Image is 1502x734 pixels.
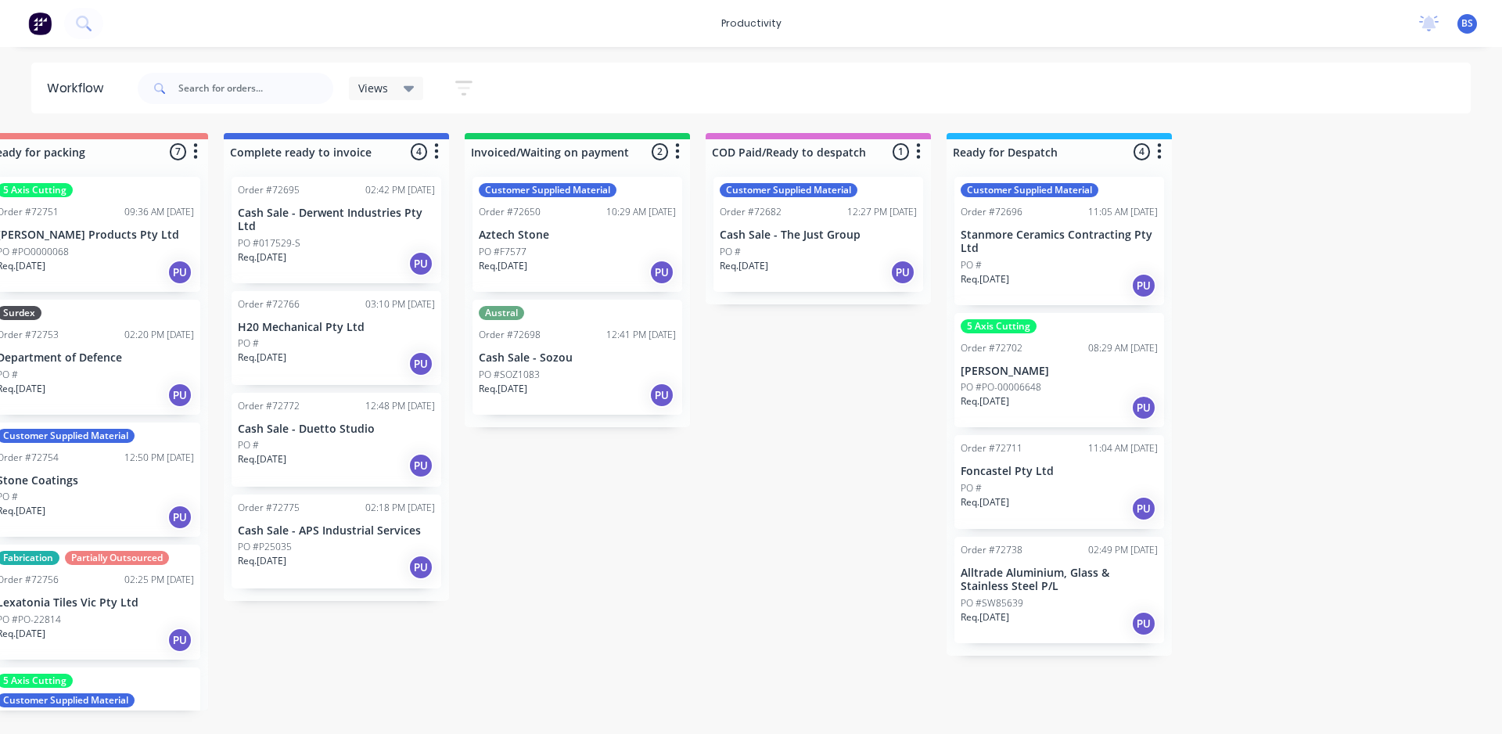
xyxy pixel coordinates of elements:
div: 02:42 PM [DATE] [365,183,435,197]
p: Req. [DATE] [238,351,286,365]
div: Order #72650 [479,205,541,219]
div: 03:10 PM [DATE] [365,297,435,311]
div: Customer Supplied Material [479,183,616,197]
p: PO #017529-S [238,236,300,250]
div: PU [1131,273,1156,298]
div: Order #7277502:18 PM [DATE]Cash Sale - APS Industrial ServicesPO #P25035Req.[DATE]PU [232,495,441,588]
p: Cash Sale - Duetto Studio [238,423,435,436]
div: Order #72766 [238,297,300,311]
div: PU [1131,395,1156,420]
div: PU [167,383,192,408]
div: Customer Supplied Material [720,183,857,197]
div: 11:04 AM [DATE] [1088,441,1158,455]
div: PU [408,251,433,276]
div: PU [167,505,192,530]
p: Req. [DATE] [961,272,1009,286]
p: PO #PO-00006648 [961,380,1041,394]
div: Customer Supplied MaterialOrder #7269611:05 AM [DATE]Stanmore Ceramics Contracting Pty LtdPO #Req... [954,177,1164,305]
span: BS [1461,16,1473,31]
div: Order #72772 [238,399,300,413]
div: 08:29 AM [DATE] [1088,341,1158,355]
div: Order #7269502:42 PM [DATE]Cash Sale - Derwent Industries Pty LtdPO #017529-SReq.[DATE]PU [232,177,441,283]
p: Cash Sale - Sozou [479,351,676,365]
p: Req. [DATE] [961,495,1009,509]
span: Views [358,80,388,96]
div: 12:48 PM [DATE] [365,399,435,413]
p: Req. [DATE] [238,250,286,264]
p: Req. [DATE] [961,394,1009,408]
div: Order #72711 [961,441,1022,455]
p: Stanmore Ceramics Contracting Pty Ltd [961,228,1158,255]
p: [PERSON_NAME] [961,365,1158,378]
div: PU [890,260,915,285]
p: Cash Sale - The Just Group [720,228,917,242]
div: 10:29 AM [DATE] [606,205,676,219]
p: PO #SOZ1083 [479,368,540,382]
div: 5 Axis Cutting [961,319,1037,333]
p: PO # [238,438,259,452]
p: PO # [720,245,741,259]
div: PU [408,555,433,580]
div: Order #72695 [238,183,300,197]
div: PU [1131,611,1156,636]
div: Order #72682 [720,205,782,219]
div: 12:27 PM [DATE] [847,205,917,219]
p: Req. [DATE] [238,554,286,568]
div: Order #72696 [961,205,1022,219]
img: Factory [28,12,52,35]
div: PU [167,260,192,285]
div: PU [408,453,433,478]
p: Aztech Stone [479,228,676,242]
div: Customer Supplied MaterialOrder #7265010:29 AM [DATE]Aztech StonePO #F7577Req.[DATE]PU [473,177,682,292]
div: Customer Supplied MaterialOrder #7268212:27 PM [DATE]Cash Sale - The Just GroupPO #Req.[DATE]PU [713,177,923,292]
div: Austral [479,306,524,320]
p: Alltrade Aluminium, Glass & Stainless Steel P/L [961,567,1158,593]
div: Workflow [47,79,111,98]
p: PO #SW85639 [961,596,1023,610]
div: 02:49 PM [DATE] [1088,543,1158,557]
div: Order #7271111:04 AM [DATE]Foncastel Pty LtdPO #Req.[DATE]PU [954,435,1164,529]
div: PU [1131,496,1156,521]
div: 02:20 PM [DATE] [124,328,194,342]
div: PU [408,351,433,376]
div: Order #7273802:49 PM [DATE]Alltrade Aluminium, Glass & Stainless Steel P/LPO #SW85639Req.[DATE]PU [954,537,1164,643]
p: Req. [DATE] [720,259,768,273]
div: AustralOrder #7269812:41 PM [DATE]Cash Sale - SozouPO #SOZ1083Req.[DATE]PU [473,300,682,415]
div: Order #72738 [961,543,1022,557]
div: productivity [713,12,789,35]
div: 5 Axis CuttingOrder #7270208:29 AM [DATE][PERSON_NAME]PO #PO-00006648Req.[DATE]PU [954,313,1164,428]
p: PO #P25035 [238,540,292,554]
div: Customer Supplied Material [961,183,1098,197]
div: 02:18 PM [DATE] [365,501,435,515]
p: PO # [238,336,259,351]
div: 02:25 PM [DATE] [124,573,194,587]
p: Req. [DATE] [479,259,527,273]
div: Order #7277212:48 PM [DATE]Cash Sale - Duetto StudioPO #Req.[DATE]PU [232,393,441,487]
div: PU [167,628,192,653]
div: 11:05 AM [DATE] [1088,205,1158,219]
p: PO #F7577 [479,245,526,259]
div: Partially Outsourced [65,551,169,565]
div: Order #7276603:10 PM [DATE]H20 Mechanical Pty LtdPO #Req.[DATE]PU [232,291,441,385]
div: 12:41 PM [DATE] [606,328,676,342]
p: Foncastel Pty Ltd [961,465,1158,478]
p: Cash Sale - Derwent Industries Pty Ltd [238,207,435,233]
p: Req. [DATE] [238,452,286,466]
div: Order #72702 [961,341,1022,355]
p: PO # [961,481,982,495]
div: 12:50 PM [DATE] [124,451,194,465]
input: Search for orders... [178,73,333,104]
div: PU [649,383,674,408]
p: Cash Sale - APS Industrial Services [238,524,435,538]
div: Order #72698 [479,328,541,342]
p: H20 Mechanical Pty Ltd [238,321,435,334]
div: PU [649,260,674,285]
p: PO # [961,258,982,272]
p: Req. [DATE] [961,610,1009,624]
div: Order #72775 [238,501,300,515]
p: Req. [DATE] [479,382,527,396]
div: 09:36 AM [DATE] [124,205,194,219]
